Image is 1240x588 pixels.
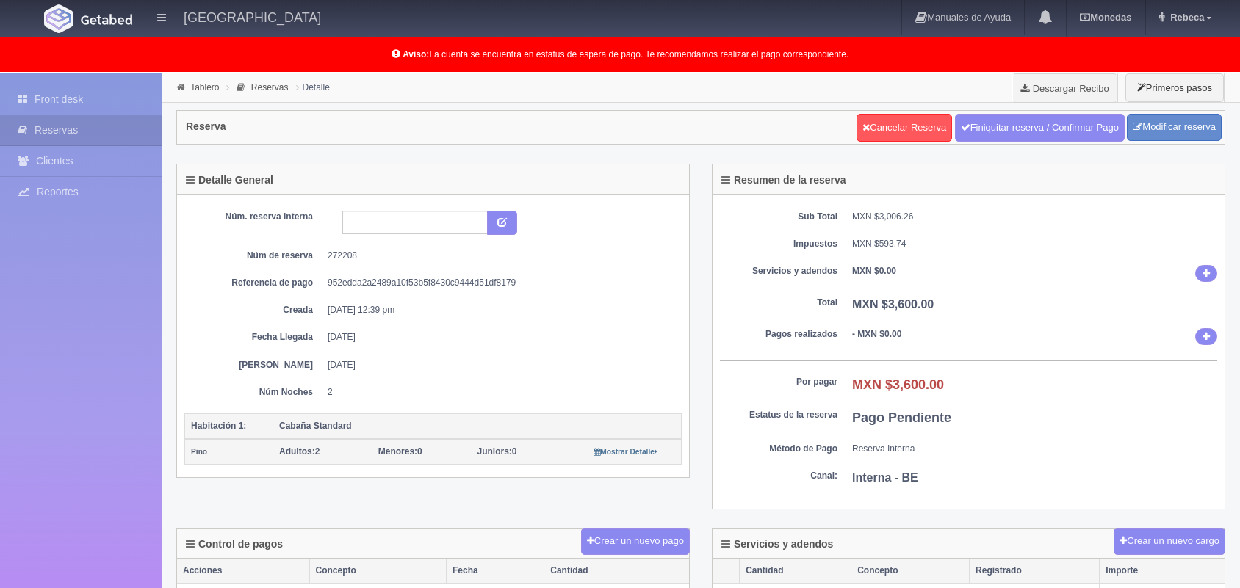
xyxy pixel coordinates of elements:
[720,470,837,482] dt: Canal:
[309,559,446,584] th: Concepto
[1167,12,1204,23] span: Rebeca
[378,446,417,457] strong: Menores:
[191,448,207,456] small: Pino
[44,4,73,33] img: Getabed
[852,471,918,484] b: Interna - BE
[1127,114,1222,141] a: Modificar reserva
[581,528,690,555] button: Crear un nuevo pago
[477,446,517,457] span: 0
[328,359,671,371] dd: [DATE]
[1125,73,1224,102] button: Primeros pasos
[195,359,313,371] dt: [PERSON_NAME]
[852,238,1217,250] dd: MXN $593.74
[195,304,313,316] dt: Creada
[195,277,313,289] dt: Referencia de pago
[186,539,283,550] h4: Control de pagos
[720,443,837,455] dt: Método de Pago
[720,265,837,277] dt: Servicios y adendos
[477,446,512,457] strong: Juniors:
[184,7,321,26] h4: [GEOGRAPHIC_DATA]
[195,331,313,344] dt: Fecha Llegada
[292,80,334,94] li: Detalle
[251,82,289,92] a: Reservas
[852,443,1217,455] dd: Reserva Interna
[328,277,671,289] dd: 952edda2a2489a10f53b5f8430c9444d51df8179
[279,446,320,457] span: 2
[852,298,934,311] b: MXN $3,600.00
[720,409,837,421] dt: Estatus de la reserva
[852,410,951,425] b: Pago Pendiente
[740,559,851,584] th: Cantidad
[328,386,671,399] dd: 2
[955,114,1125,142] a: Finiquitar reserva / Confirmar Pago
[720,328,837,341] dt: Pagos realizados
[328,331,671,344] dd: [DATE]
[191,421,246,431] b: Habitación 1:
[177,559,309,584] th: Acciones
[720,376,837,388] dt: Por pagar
[594,448,657,456] small: Mostrar Detalle
[1080,12,1131,23] b: Monedas
[721,539,833,550] h4: Servicios y adendos
[720,211,837,223] dt: Sub Total
[852,377,944,392] b: MXN $3,600.00
[81,14,132,25] img: Getabed
[403,49,429,59] b: Aviso:
[195,250,313,262] dt: Núm de reserva
[1114,528,1225,555] button: Crear un nuevo cargo
[594,446,657,457] a: Mostrar Detalle
[852,211,1217,223] dd: MXN $3,006.26
[186,175,273,186] h4: Detalle General
[544,559,689,584] th: Cantidad
[328,250,671,262] dd: 272208
[447,559,544,584] th: Fecha
[852,329,901,339] b: - MXN $0.00
[1100,559,1225,584] th: Importe
[852,266,896,276] b: MXN $0.00
[195,386,313,399] dt: Núm Noches
[720,297,837,309] dt: Total
[190,82,219,92] a: Tablero
[970,559,1100,584] th: Registrado
[1012,73,1117,103] a: Descargar Recibo
[378,446,422,457] span: 0
[186,121,226,132] h4: Reserva
[721,175,846,186] h4: Resumen de la reserva
[328,304,671,316] dd: [DATE] 12:39 pm
[273,413,682,439] th: Cabaña Standard
[857,114,952,142] a: Cancelar Reserva
[279,446,315,457] strong: Adultos:
[720,238,837,250] dt: Impuestos
[851,559,970,584] th: Concepto
[195,211,313,223] dt: Núm. reserva interna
